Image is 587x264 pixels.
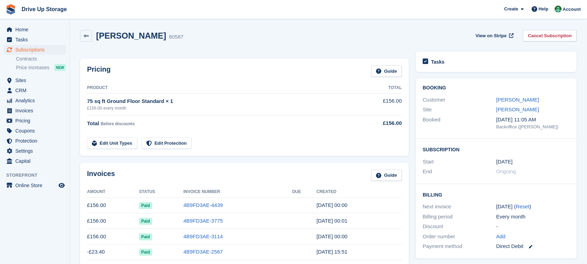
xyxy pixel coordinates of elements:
div: - [496,223,570,231]
a: menu [3,126,66,136]
a: [PERSON_NAME] [496,97,539,103]
span: Coupons [15,126,57,136]
time: 2025-07-06 23:00:38 UTC [316,233,347,239]
span: Capital [15,156,57,166]
span: CRM [15,86,57,95]
a: menu [3,136,66,146]
span: View on Stripe [476,32,507,39]
a: Contracts [16,56,66,62]
a: Preview store [57,181,66,190]
a: [PERSON_NAME] [496,106,539,112]
a: 4B9FD3AE-2567 [183,249,223,255]
span: Protection [15,136,57,146]
a: menu [3,86,66,95]
h2: Booking [423,85,570,91]
th: Status [139,186,183,198]
a: 4B9FD3AE-3775 [183,218,223,224]
a: Guide [371,65,402,77]
span: Pricing [15,116,57,126]
div: End [423,168,496,176]
span: Before discounts [101,121,135,126]
a: menu [3,75,66,85]
span: Home [15,25,57,34]
span: Tasks [15,35,57,45]
span: Subscriptions [15,45,57,55]
div: Backoffice ([PERSON_NAME]) [496,123,570,130]
h2: Invoices [87,170,115,181]
div: 75 sq ft Ground Floor Standard × 1 [87,97,354,105]
th: Total [354,82,402,94]
th: Due [292,186,316,198]
h2: [PERSON_NAME] [96,31,166,40]
td: £156.00 [87,229,139,245]
a: menu [3,146,66,156]
div: [DATE] 11:05 AM [496,116,570,124]
a: menu [3,116,66,126]
time: 2025-04-06 23:00:00 UTC [496,158,512,166]
span: Online Store [15,181,57,190]
span: Analytics [15,96,57,105]
a: Add [496,233,506,241]
span: Settings [15,146,57,156]
img: stora-icon-8386f47178a22dfd0bd8f6a31ec36ba5ce8667c1dd55bd0f319d3a0aa187defe.svg [6,4,16,15]
th: Created [316,186,402,198]
td: £156.00 [354,93,402,115]
span: Ongoing [496,168,516,174]
th: Amount [87,186,139,198]
div: [DATE] ( ) [496,203,570,211]
span: Price increases [16,64,49,71]
div: £156.00 every month [87,105,354,111]
div: 80587 [169,33,183,41]
span: Invoices [15,106,57,115]
div: Discount [423,223,496,231]
a: menu [3,106,66,115]
h2: Subscription [423,146,570,153]
td: £156.00 [87,198,139,213]
a: 4B9FD3AE-4439 [183,202,223,208]
span: Total [87,120,99,126]
a: menu [3,156,66,166]
div: Payment method [423,242,496,250]
a: Edit Unit Types [87,137,137,149]
time: 2025-09-06 23:00:49 UTC [316,202,347,208]
span: Paid [139,249,152,256]
a: Guide [371,170,402,181]
time: 2025-08-06 23:01:19 UTC [316,218,347,224]
span: Paid [139,233,152,240]
span: Sites [15,75,57,85]
span: Paid [139,202,152,209]
td: £156.00 [87,213,139,229]
div: Order number [423,233,496,241]
span: Help [539,6,548,13]
div: Booked [423,116,496,130]
span: Paid [139,218,152,225]
h2: Billing [423,191,570,198]
a: menu [3,45,66,55]
div: Start [423,158,496,166]
div: Next invoice [423,203,496,211]
span: Create [504,6,518,13]
a: 4B9FD3AE-3114 [183,233,223,239]
a: menu [3,35,66,45]
a: Price increases NEW [16,64,66,71]
a: menu [3,181,66,190]
span: Storefront [6,172,69,179]
time: 2025-06-09 14:51:57 UTC [316,249,347,255]
a: Drive Up Storage [19,3,70,15]
div: Billing period [423,213,496,221]
h2: Pricing [87,65,111,77]
td: -£23.40 [87,244,139,260]
a: Edit Protection [141,137,191,149]
a: Reset [516,203,529,209]
span: Account [563,6,581,13]
a: Cancel Subscription [523,30,577,41]
th: Invoice Number [183,186,292,198]
a: menu [3,96,66,105]
a: View on Stripe [473,30,515,41]
h2: Tasks [431,59,445,65]
div: Customer [423,96,496,104]
div: NEW [54,64,66,71]
div: Site [423,106,496,114]
th: Product [87,82,354,94]
img: Camille [555,6,562,13]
